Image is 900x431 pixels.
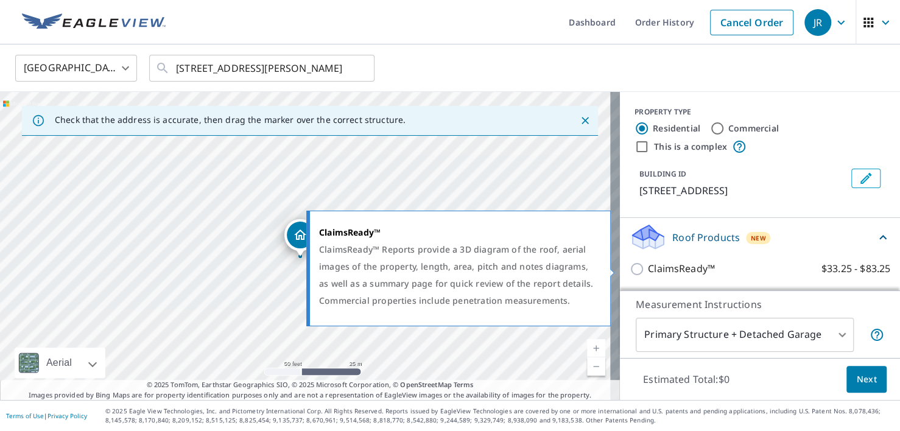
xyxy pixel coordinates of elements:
span: New [751,233,766,243]
div: Aerial [15,348,105,378]
label: This is a complex [654,141,727,153]
a: Current Level 19, Zoom Out [587,357,605,376]
div: ClaimsReady™ Reports provide a 3D diagram of the roof, aerial images of the property, length, are... [319,241,595,309]
div: Roof ProductsNew [630,223,890,251]
span: Next [856,372,877,387]
div: JR [804,9,831,36]
a: Privacy Policy [47,412,87,420]
input: Search by address or latitude-longitude [176,51,350,85]
p: Roof Products [672,230,740,245]
p: Estimated Total: $0 [633,366,739,393]
button: Close [577,113,593,128]
span: Your report will include the primary structure and a detached garage if one exists. [870,328,884,342]
button: Edit building 1 [851,169,881,188]
p: © 2025 Eagle View Technologies, Inc. and Pictometry International Corp. All Rights Reserved. Repo... [105,407,894,425]
a: Current Level 19, Zoom In [587,339,605,357]
p: BUILDING ID [639,169,686,179]
p: | [6,412,87,419]
div: Primary Structure + Detached Garage [636,318,854,352]
p: ClaimsReady™ [648,261,715,276]
a: OpenStreetMap [400,380,451,389]
p: $33.25 - $83.25 [821,261,890,276]
div: [GEOGRAPHIC_DATA] [15,51,137,85]
p: Measurement Instructions [636,297,884,312]
div: Dropped pin, building 1, Residential property, 3609 Oak Creek Dr Austin, TX 78727 [284,219,316,257]
span: © 2025 TomTom, Earthstar Geographics SIO, © 2025 Microsoft Corporation, © [147,380,474,390]
label: Commercial [728,122,779,135]
div: PROPERTY TYPE [635,107,885,117]
a: Terms of Use [6,412,44,420]
label: Residential [653,122,700,135]
a: Terms [454,380,474,389]
p: Check that the address is accurate, then drag the marker over the correct structure. [55,114,406,125]
button: Next [846,366,887,393]
strong: ClaimsReady™ [319,226,381,238]
p: [STREET_ADDRESS] [639,183,846,198]
a: Cancel Order [710,10,793,35]
div: Aerial [43,348,76,378]
img: EV Logo [22,13,166,32]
